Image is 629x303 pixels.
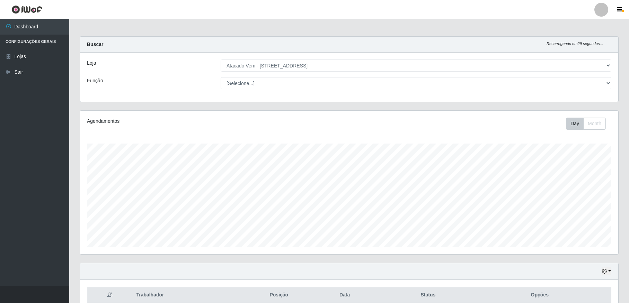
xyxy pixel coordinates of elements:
label: Loja [87,59,96,67]
button: Day [566,118,584,130]
img: CoreUI Logo [11,5,42,14]
button: Month [583,118,606,130]
label: Função [87,77,103,84]
div: Agendamentos [87,118,299,125]
i: Recarregando em 29 segundos... [547,42,603,46]
div: First group [566,118,606,130]
div: Toolbar with button groups [566,118,611,130]
strong: Buscar [87,42,103,47]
